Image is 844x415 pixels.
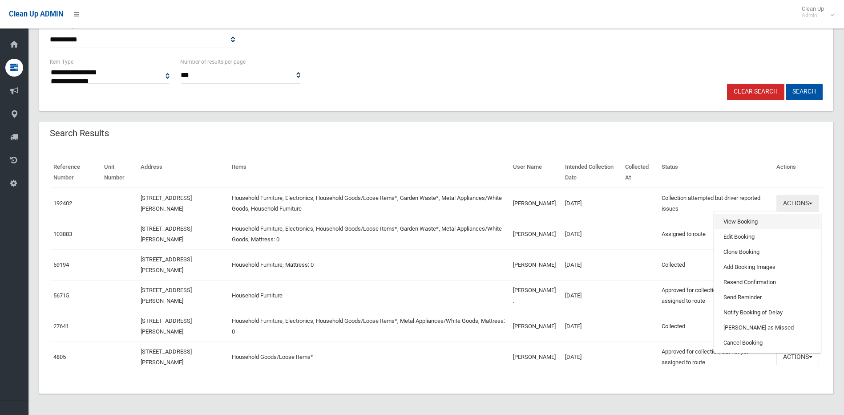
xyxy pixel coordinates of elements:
a: 103883 [53,231,72,237]
small: Admin [802,12,824,19]
a: View Booking [715,214,820,229]
a: 59194 [53,261,69,268]
a: 56715 [53,292,69,299]
th: Intended Collection Date [561,157,622,188]
button: Actions [776,195,819,212]
td: Household Furniture, Electronics, Household Goods/Loose Items*, Garden Waste*, Metal Appliances/W... [228,219,509,249]
td: Household Furniture, Electronics, Household Goods/Loose Items*, Garden Waste*, Metal Appliances/W... [228,188,509,219]
td: [DATE] [561,249,622,280]
td: [DATE] [561,311,622,342]
button: Actions [776,349,819,365]
td: [PERSON_NAME] [509,219,561,249]
td: Household Furniture, Electronics, Household Goods/Loose Items*, Metal Appliances/White Goods, Mat... [228,311,509,342]
a: 192402 [53,200,72,207]
span: Clean Up [797,5,833,19]
a: Clone Booking [715,244,820,260]
a: Resend Confirmation [715,275,820,290]
td: [DATE] [561,342,622,372]
td: [PERSON_NAME] . [509,280,561,311]
a: [STREET_ADDRESS][PERSON_NAME] [141,256,192,273]
a: [STREET_ADDRESS][PERSON_NAME] [141,225,192,243]
a: [STREET_ADDRESS][PERSON_NAME] [141,287,192,304]
a: [STREET_ADDRESS][PERSON_NAME] [141,317,192,335]
th: User Name [509,157,561,188]
a: Send Reminder [715,290,820,305]
th: Address [137,157,228,188]
td: [PERSON_NAME] [509,188,561,219]
a: Clear Search [727,84,784,100]
header: Search Results [39,125,120,142]
a: [STREET_ADDRESS][PERSON_NAME] [141,195,192,212]
a: 4805 [53,354,66,360]
span: Clean Up ADMIN [9,10,63,18]
label: Number of results per page [180,57,246,67]
td: Collected [658,311,773,342]
button: Search [786,84,823,100]
a: 27641 [53,323,69,330]
th: Unit Number [101,157,137,188]
label: Item Type [50,57,73,67]
td: [PERSON_NAME] [509,342,561,372]
th: Actions [773,157,823,188]
th: Collected At [622,157,658,188]
td: [DATE] [561,219,622,249]
a: [STREET_ADDRESS][PERSON_NAME] [141,348,192,366]
a: Add Booking Images [715,260,820,275]
td: [PERSON_NAME] [509,311,561,342]
td: Collection attempted but driver reported issues [658,188,773,219]
td: Approved for collection, but not yet assigned to route [658,342,773,372]
td: [PERSON_NAME] [509,249,561,280]
td: Approved for collection, but not yet assigned to route [658,280,773,311]
td: [DATE] [561,188,622,219]
td: Collected [658,249,773,280]
th: Reference Number [50,157,101,188]
td: Assigned to route [658,219,773,249]
th: Status [658,157,773,188]
td: Household Goods/Loose Items* [228,342,509,372]
td: Household Furniture [228,280,509,311]
td: Household Furniture, Mattress: 0 [228,249,509,280]
a: Edit Booking [715,229,820,244]
a: [PERSON_NAME] as Missed [715,320,820,335]
a: Cancel Booking [715,335,820,350]
a: Notify Booking of Delay [715,305,820,320]
th: Items [228,157,509,188]
td: [DATE] [561,280,622,311]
